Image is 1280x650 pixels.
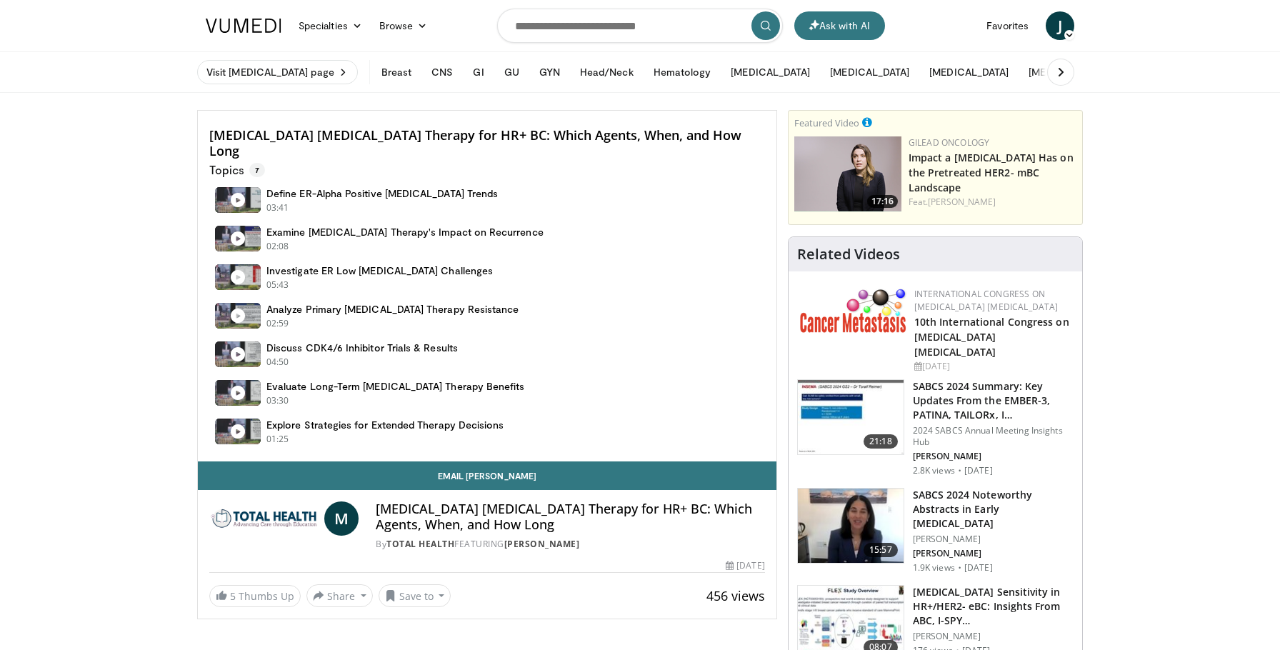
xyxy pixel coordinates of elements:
img: 24788a67-60a2-4554-b753-a3698dbabb20.150x105_q85_crop-smart_upscale.jpg [798,380,904,454]
img: 37b1f331-dad8-42d1-a0d6-86d758bc13f3.png.150x105_q85_crop-smart_upscale.png [794,136,901,211]
a: Impact a [MEDICAL_DATA] Has on the Pretreated HER2- mBC Landscape [909,151,1074,194]
div: · [958,562,961,574]
input: Search topics, interventions [497,9,783,43]
p: 05:43 [266,279,289,291]
a: Gilead Oncology [909,136,990,149]
img: 91044242-1a7c-4ea2-81be-ac97645ae033.150x105_q85_crop-smart_upscale.jpg [798,489,904,563]
p: 2.8K views [913,465,955,476]
div: · [958,465,961,476]
a: M [324,501,359,536]
p: [DATE] [964,562,993,574]
p: Topics [209,163,265,177]
a: Total Health [386,538,454,550]
a: 10th International Congress on [MEDICAL_DATA] [MEDICAL_DATA] [914,315,1069,359]
button: [MEDICAL_DATA] [722,58,819,86]
a: 15:57 SABCS 2024 Noteworthy Abstracts in Early [MEDICAL_DATA] [PERSON_NAME] [PERSON_NAME] 1.9K vi... [797,488,1074,574]
span: 5 [230,589,236,603]
button: [MEDICAL_DATA] [921,58,1017,86]
h4: Explore Strategies for Extended Therapy Decisions [266,419,504,431]
a: Email [PERSON_NAME] [198,461,776,490]
h4: Related Videos [797,246,900,263]
a: 17:16 [794,136,901,211]
p: 03:41 [266,201,289,214]
button: Head/Neck [571,58,642,86]
h4: [MEDICAL_DATA] [MEDICAL_DATA] Therapy for HR+ BC: Which Agents, When, and How Long [209,128,765,159]
img: VuMedi Logo [206,19,281,33]
div: [DATE] [914,360,1071,373]
a: J [1046,11,1074,40]
button: [MEDICAL_DATA] [1020,58,1116,86]
p: 1.9K views [913,562,955,574]
div: Feat. [909,196,1076,209]
button: Hematology [645,58,720,86]
h4: Investigate ER Low [MEDICAL_DATA] Challenges [266,264,493,277]
p: [DATE] [964,465,993,476]
p: 02:59 [266,317,289,330]
a: Browse [371,11,436,40]
a: Specialties [290,11,371,40]
small: Featured Video [794,116,859,129]
button: Save to [379,584,451,607]
a: International Congress on [MEDICAL_DATA] [MEDICAL_DATA] [914,288,1059,313]
span: 21:18 [864,434,898,449]
a: 5 Thumbs Up [209,585,301,607]
h3: SABCS 2024 Summary: Key Updates From the EMBER-3, PATINA, TAILORx, I… [913,379,1074,422]
button: Breast [373,58,420,86]
span: 7 [249,163,265,177]
button: GU [496,58,528,86]
a: 21:18 SABCS 2024 Summary: Key Updates From the EMBER-3, PATINA, TAILORx, I… 2024 SABCS Annual Mee... [797,379,1074,476]
a: [PERSON_NAME] [504,538,580,550]
img: 6ff8bc22-9509-4454-a4f8-ac79dd3b8976.png.150x105_q85_autocrop_double_scale_upscale_version-0.2.png [800,288,907,333]
div: By FEATURING [376,538,764,551]
h4: Examine [MEDICAL_DATA] Therapy's Impact on Recurrence [266,226,544,239]
h3: [MEDICAL_DATA] Sensitivity in HR+/HER2- eBC: Insights From ABC, I-SPY… [913,585,1074,628]
p: [PERSON_NAME] [913,631,1074,642]
span: 15:57 [864,543,898,557]
button: [MEDICAL_DATA] [821,58,918,86]
p: [PERSON_NAME] [913,451,1074,462]
h4: Analyze Primary [MEDICAL_DATA] Therapy Resistance [266,303,519,316]
div: [DATE] [726,559,764,572]
h3: SABCS 2024 Noteworthy Abstracts in Early [MEDICAL_DATA] [913,488,1074,531]
img: Total Health [209,501,319,536]
button: GI [464,58,492,86]
h4: Define ER-Alpha Positive [MEDICAL_DATA] Trends [266,187,498,200]
h4: Evaluate Long-Term [MEDICAL_DATA] Therapy Benefits [266,380,525,393]
p: [PERSON_NAME] [913,534,1074,545]
a: Visit [MEDICAL_DATA] page [197,60,358,84]
p: 02:08 [266,240,289,253]
span: 17:16 [867,195,898,208]
h4: Discuss CDK4/6 Inhibitor Trials & Results [266,341,458,354]
button: CNS [423,58,461,86]
h4: [MEDICAL_DATA] [MEDICAL_DATA] Therapy for HR+ BC: Which Agents, When, and How Long [376,501,764,532]
a: Favorites [978,11,1037,40]
button: Share [306,584,373,607]
p: 03:30 [266,394,289,407]
p: 01:25 [266,433,289,446]
a: [PERSON_NAME] [928,196,996,208]
p: 2024 SABCS Annual Meeting Insights Hub [913,425,1074,448]
span: 456 views [706,587,765,604]
p: [PERSON_NAME] [913,548,1074,559]
button: GYN [531,58,569,86]
p: 04:50 [266,356,289,369]
button: Ask with AI [794,11,885,40]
